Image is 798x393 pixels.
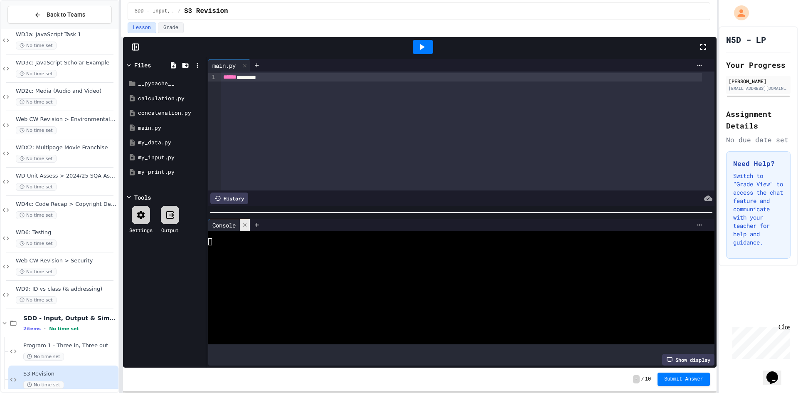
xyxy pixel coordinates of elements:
div: No due date set [726,135,791,145]
p: Switch to "Grade View" to access the chat feature and communicate with your teacher for help and ... [733,172,783,247]
span: WDX2: Multipage Movie Franchise [16,144,117,151]
span: No time set [16,126,57,134]
span: WD9: ID vs class (& addressing) [16,286,117,293]
span: No time set [49,326,79,331]
span: Web CW Revision > Security [16,257,117,264]
span: Web CW Revision > Environmental Impact [16,116,117,123]
div: my_print.py [138,168,203,176]
span: 2 items [23,326,41,331]
div: my_data.py [138,138,203,147]
span: / [641,376,644,383]
span: No time set [16,183,57,191]
div: __pycache__ [138,79,203,88]
h3: Need Help? [733,158,783,168]
span: WD3c: JavaScript Scholar Example [16,59,117,67]
span: No time set [16,268,57,276]
span: No time set [16,42,57,49]
iframe: chat widget [729,324,790,359]
span: Back to Teams [47,10,85,19]
span: / [178,8,181,15]
span: SDD - Input, Output & Simple calculations [23,314,117,322]
span: No time set [23,381,64,389]
h2: Assignment Details [726,108,791,131]
span: WD2c: Media (Audio and Video) [16,88,117,95]
span: No time set [16,98,57,106]
button: Back to Teams [7,6,112,24]
div: 1 [208,73,217,82]
span: No time set [16,211,57,219]
div: Console [208,221,240,230]
div: Tools [134,193,151,202]
h2: Your Progress [726,59,791,71]
span: WD Unit Assess > 2024/25 SQA Assignment [16,173,117,180]
h1: N5D - LP [726,34,766,45]
span: No time set [23,353,64,361]
div: main.py [208,61,240,70]
div: Settings [129,226,153,234]
div: Chat with us now!Close [3,3,57,53]
span: • [44,325,46,332]
div: My Account [725,3,751,22]
div: main.py [208,59,250,72]
div: [EMAIL_ADDRESS][DOMAIN_NAME][PERSON_NAME] [729,85,788,91]
span: 10 [645,376,651,383]
div: Show display [662,354,714,366]
span: - [633,375,639,383]
span: No time set [16,240,57,247]
div: History [210,193,248,204]
span: No time set [16,70,57,78]
button: Lesson [128,22,156,33]
div: main.py [138,124,203,132]
span: Submit Answer [664,376,703,383]
div: Files [134,61,151,69]
span: Program 1 - Three in, Three out [23,342,117,349]
span: WD6: Testing [16,229,117,236]
iframe: chat widget [763,360,790,385]
div: my_input.py [138,153,203,162]
div: [PERSON_NAME] [729,77,788,85]
span: No time set [16,155,57,163]
span: WD3a: JavaScript Task 1 [16,31,117,38]
div: calculation.py [138,94,203,103]
span: S3 Revision [184,6,228,16]
span: SDD - Input, Output & Simple calculations [135,8,175,15]
span: S3 Revision [23,371,117,378]
div: Output [161,226,179,234]
span: No time set [16,296,57,304]
div: Console [208,219,250,231]
div: concatenation.py [138,109,203,117]
span: WD4c: Code Recap > Copyright Designs & Patents Act [16,201,117,208]
button: Grade [158,22,184,33]
button: Submit Answer [658,373,710,386]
